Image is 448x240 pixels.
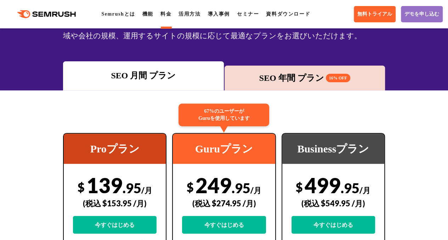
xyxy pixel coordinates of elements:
[291,191,375,216] div: (税込 $549.95 /月)
[326,74,350,82] span: 16% OFF
[64,134,166,164] div: Proプラン
[160,11,171,17] a: 料金
[67,69,220,82] div: SEO 月間 プラン
[404,11,439,17] span: デモを申し込む
[182,191,266,216] div: (税込 $274.95 /月)
[266,11,310,17] a: 資料ダウンロード
[73,216,157,234] a: 今すぐはじめる
[232,180,250,196] span: .95
[73,173,157,234] div: 139
[178,104,269,126] div: 67%のユーザーが Guruを使用しています
[237,11,259,17] a: セミナー
[78,180,85,194] span: $
[341,180,359,196] span: .95
[187,180,194,194] span: $
[291,216,375,234] a: 今すぐはじめる
[208,11,229,17] a: 導入事例
[142,11,153,17] a: 機能
[282,134,384,164] div: Businessプラン
[296,180,303,194] span: $
[63,17,385,42] div: SEOの3つの料金プランから、広告・SNS・市場調査ツールキットをご用意しています。業務領域や会社の規模、運用するサイトの規模に応じて最適なプランをお選びいただけます。
[178,11,200,17] a: 活用方法
[354,6,396,22] a: 無料トライアル
[182,173,266,234] div: 249
[173,134,275,164] div: Guruプラン
[73,191,157,216] div: (税込 $153.95 /月)
[228,72,381,84] div: SEO 年間 プラン
[182,216,266,234] a: 今すぐはじめる
[359,185,370,195] span: /月
[357,11,392,17] span: 無料トライアル
[401,6,443,22] a: デモを申し込む
[250,185,261,195] span: /月
[291,173,375,234] div: 499
[101,11,135,17] a: Semrushとは
[141,185,152,195] span: /月
[123,180,141,196] span: .95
